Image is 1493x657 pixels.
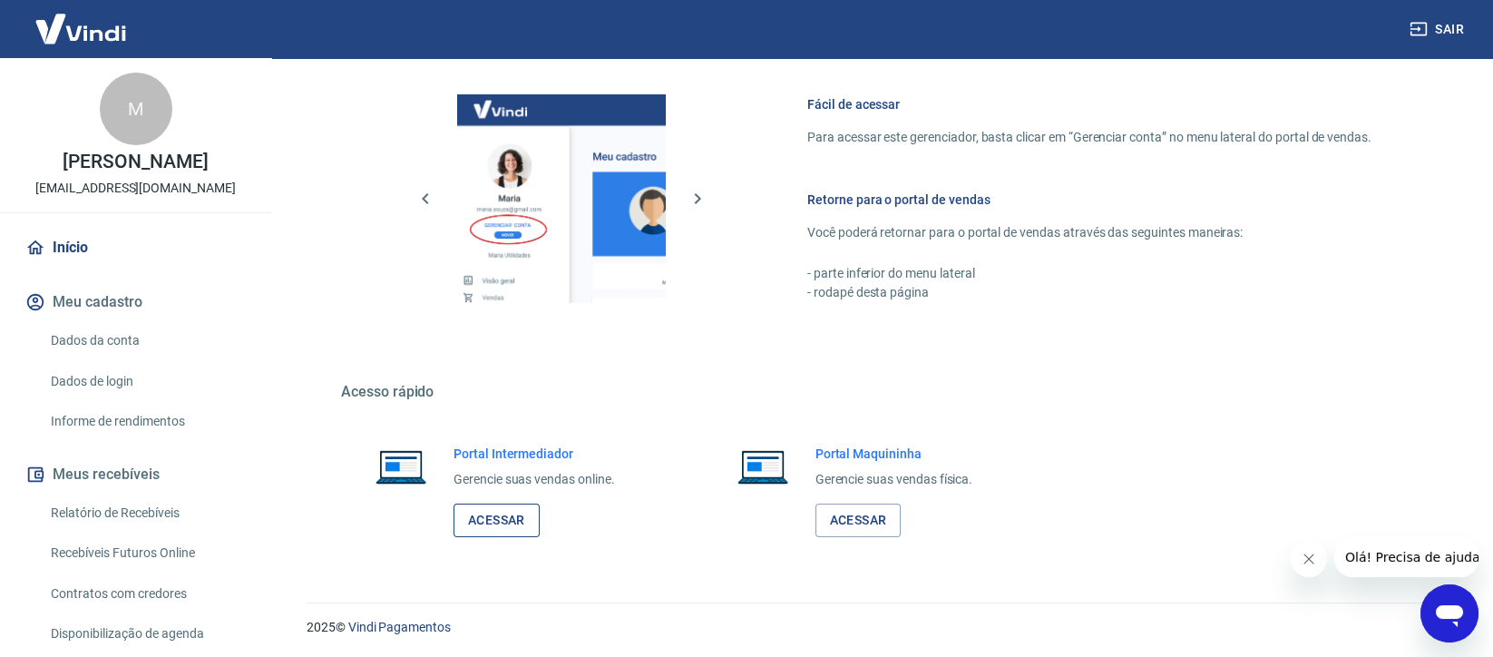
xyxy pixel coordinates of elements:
h6: Retorne para o portal de vendas [807,191,1371,209]
p: Gerencie suas vendas física. [815,470,973,489]
img: Imagem de um notebook aberto [725,445,801,488]
div: M [100,73,172,145]
a: Início [22,228,249,268]
p: Você poderá retornar para o portal de vendas através das seguintes maneiras: [807,223,1371,242]
p: [PERSON_NAME] [63,152,208,172]
a: Acessar [815,504,902,537]
a: Dados da conta [44,322,249,359]
a: Recebíveis Futuros Online [44,534,249,572]
button: Sair [1406,13,1471,46]
img: Imagem da dashboard mostrando o botão de gerenciar conta na sidebar no lado esquerdo [457,94,666,303]
h5: Acesso rápido [341,383,1415,401]
span: Olá! Precisa de ajuda? [11,13,152,27]
h6: Fácil de acessar [807,95,1371,113]
p: Para acessar este gerenciador, basta clicar em “Gerenciar conta” no menu lateral do portal de ven... [807,128,1371,147]
h6: Portal Maquininha [815,445,973,463]
iframe: Button to launch messaging window [1420,584,1478,642]
button: Meu cadastro [22,282,249,322]
a: Informe de rendimentos [44,403,249,440]
a: Disponibilização de agenda [44,615,249,652]
a: Contratos com credores [44,575,249,613]
p: - parte inferior do menu lateral [807,264,1371,283]
a: Vindi Pagamentos [348,620,451,634]
button: Meus recebíveis [22,455,249,495]
p: - rodapé desta página [807,283,1371,302]
iframe: Message from company [1334,537,1478,577]
p: 2025 © [307,618,1449,637]
iframe: Close message [1291,541,1327,577]
p: Gerencie suas vendas online. [454,470,615,489]
h6: Portal Intermediador [454,445,615,463]
p: [EMAIL_ADDRESS][DOMAIN_NAME] [35,179,236,198]
img: Imagem de um notebook aberto [363,445,439,488]
a: Relatório de Recebíveis [44,495,249,532]
a: Acessar [454,504,540,537]
a: Dados de login [44,363,249,400]
img: Vindi [22,1,140,56]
